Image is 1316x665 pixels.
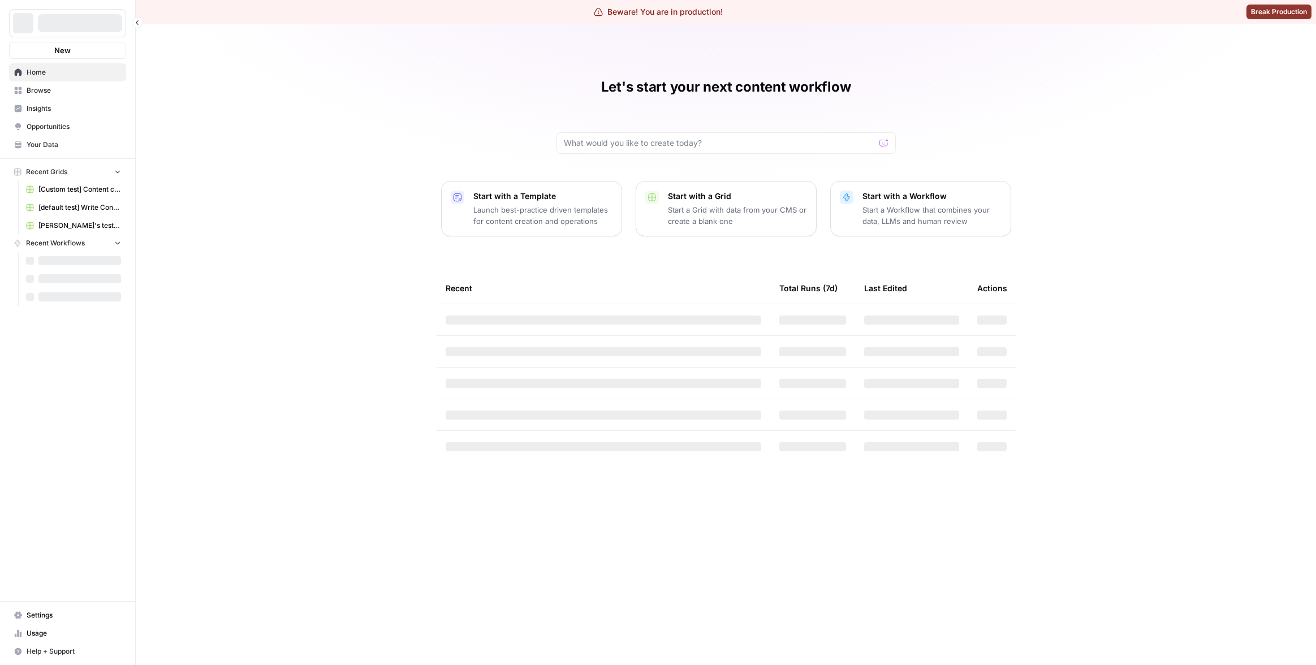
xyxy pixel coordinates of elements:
[473,191,612,202] p: Start with a Template
[864,273,907,304] div: Last Edited
[9,118,126,136] a: Opportunities
[564,137,875,149] input: What would you like to create today?
[9,606,126,624] a: Settings
[27,140,121,150] span: Your Data
[473,204,612,227] p: Launch best-practice driven templates for content creation and operations
[830,181,1011,236] button: Start with a WorkflowStart a Workflow that combines your data, LLMs and human review
[601,78,851,96] h1: Let's start your next content workflow
[21,217,126,235] a: [PERSON_NAME]'s test Grid
[21,198,126,217] a: [default test] Write Content Briefs
[27,646,121,657] span: Help + Support
[54,45,71,56] span: New
[38,202,121,213] span: [default test] Write Content Briefs
[9,624,126,642] a: Usage
[27,122,121,132] span: Opportunities
[9,100,126,118] a: Insights
[27,103,121,114] span: Insights
[594,6,723,18] div: Beware! You are in production!
[441,181,622,236] button: Start with a TemplateLaunch best-practice driven templates for content creation and operations
[1246,5,1311,19] button: Break Production
[9,136,126,154] a: Your Data
[636,181,817,236] button: Start with a GridStart a Grid with data from your CMS or create a blank one
[38,221,121,231] span: [PERSON_NAME]'s test Grid
[9,235,126,252] button: Recent Workflows
[862,204,1002,227] p: Start a Workflow that combines your data, LLMs and human review
[668,191,807,202] p: Start with a Grid
[9,63,126,81] a: Home
[27,628,121,638] span: Usage
[977,273,1007,304] div: Actions
[446,273,761,304] div: Recent
[862,191,1002,202] p: Start with a Workflow
[779,273,838,304] div: Total Runs (7d)
[1251,7,1307,17] span: Break Production
[9,642,126,660] button: Help + Support
[9,81,126,100] a: Browse
[38,184,121,195] span: [Custom test] Content creation flow
[27,610,121,620] span: Settings
[21,180,126,198] a: [Custom test] Content creation flow
[27,67,121,77] span: Home
[26,238,85,248] span: Recent Workflows
[9,42,126,59] button: New
[9,163,126,180] button: Recent Grids
[27,85,121,96] span: Browse
[26,167,67,177] span: Recent Grids
[668,204,807,227] p: Start a Grid with data from your CMS or create a blank one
